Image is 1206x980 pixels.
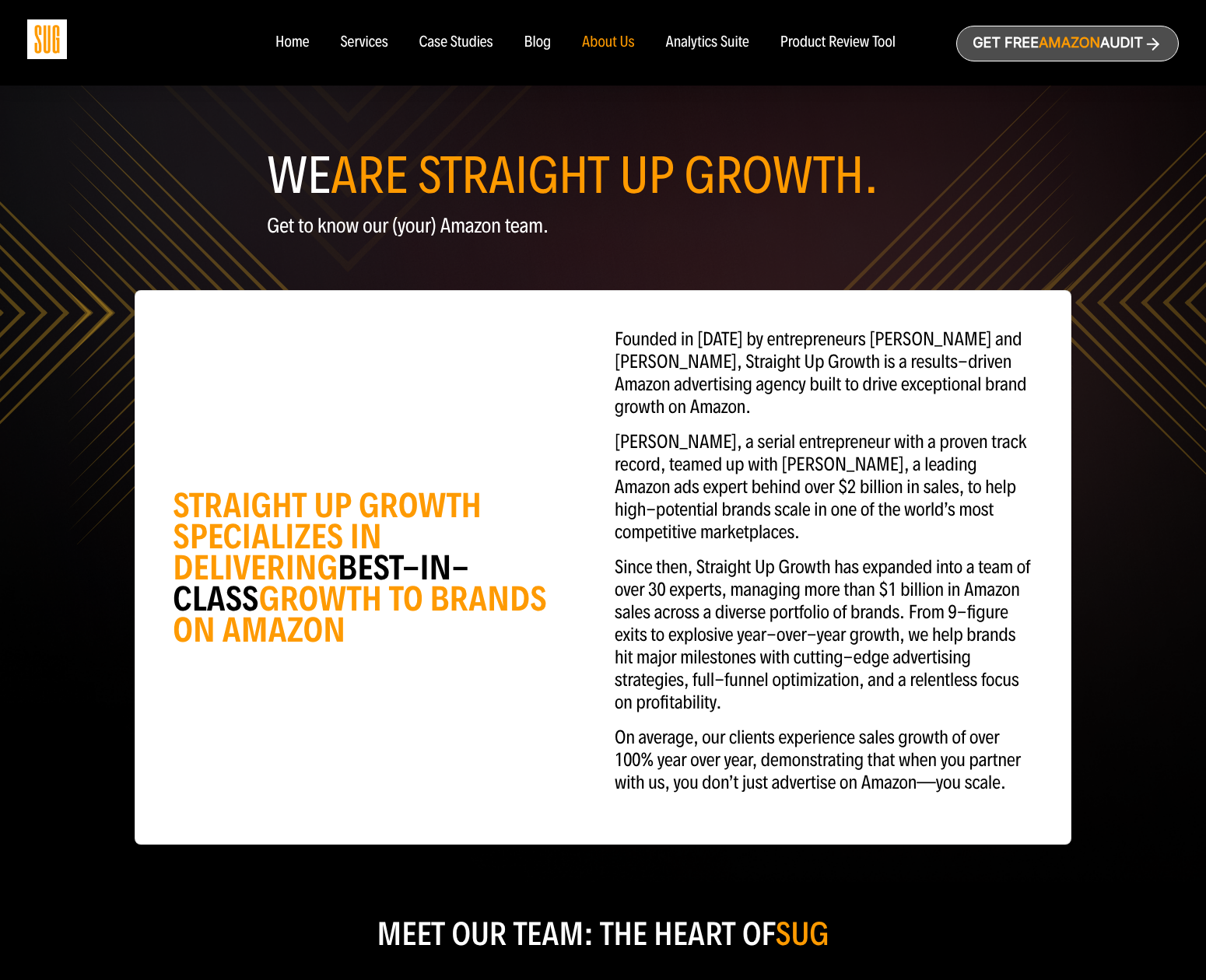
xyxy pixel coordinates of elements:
[267,215,938,237] p: Get to know our (your) Amazon team.
[524,34,552,51] a: Blog
[582,34,635,51] a: About Us
[331,145,878,207] span: ARE STRAIGHT UP GROWTH.
[615,328,1033,418] p: Founded in [DATE] by entrepreneurs [PERSON_NAME] and [PERSON_NAME], Straight Up Growth is a resul...
[173,490,591,646] div: STRAIGHT UP GROWTH SPECIALIZES IN DELIVERING GROWTH TO BRANDS ON AMAZON
[615,726,1033,794] p: On average, our clients experience sales growth of over 100% year over year, demonstrating that w...
[776,914,829,954] span: SUG
[1039,35,1100,51] span: Amazon
[615,431,1033,544] p: [PERSON_NAME], a serial entrepreneur with a proven track record, teamed up with [PERSON_NAME], a ...
[275,34,309,51] a: Home
[615,556,1033,714] p: Since then, Straight Up Growth has expanded into a team of over 30 experts, managing more than $1...
[267,152,938,199] h1: WE
[340,34,387,51] a: Services
[780,34,896,51] a: Product Review Tool
[27,19,67,59] img: Sug
[419,34,493,51] a: Case Studies
[666,34,749,51] a: Analytics Suite
[956,26,1179,61] a: Get freeAmazonAudit
[173,547,469,620] span: BEST-IN-CLASS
